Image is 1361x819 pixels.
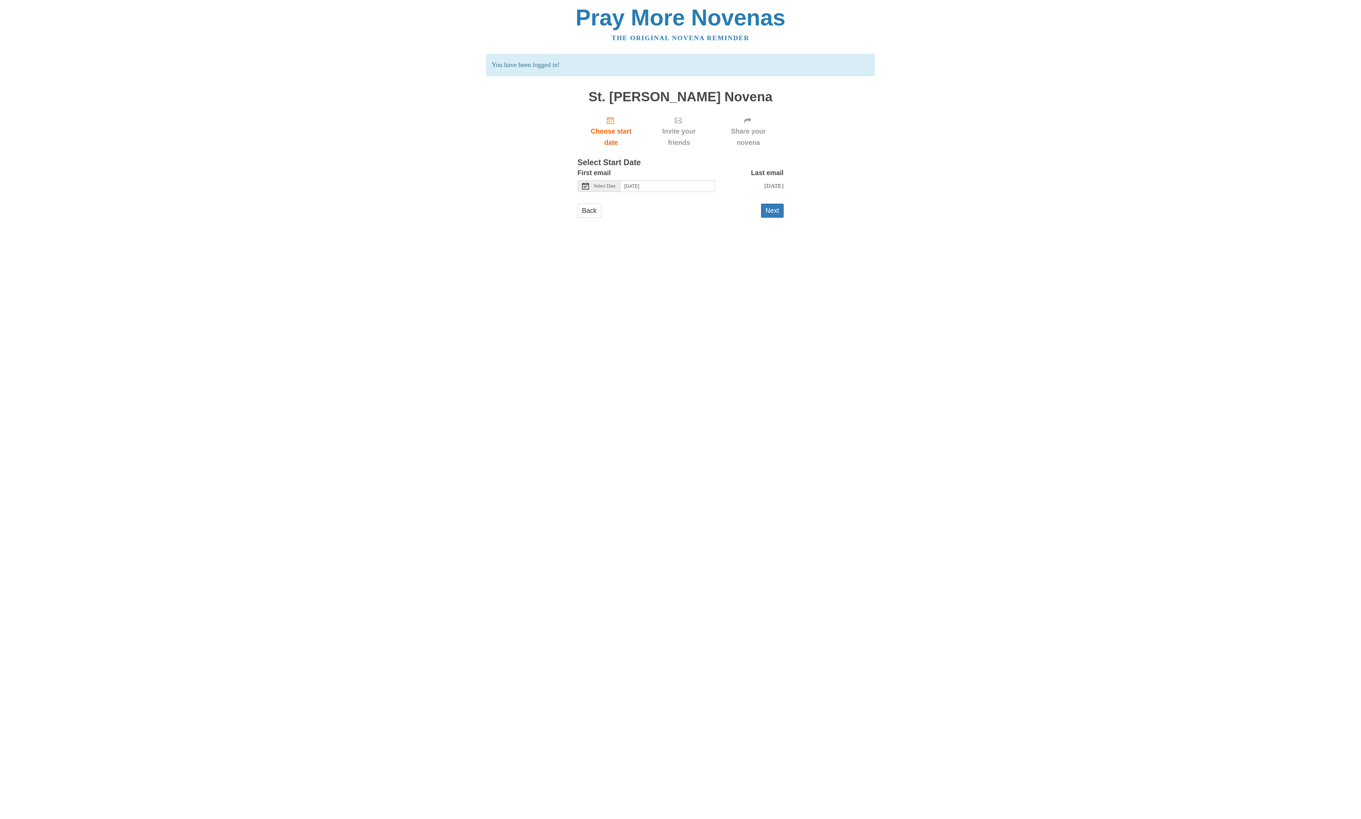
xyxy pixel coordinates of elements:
button: Next [761,204,784,218]
span: [DATE] [764,182,783,189]
span: Select Date [594,184,616,189]
span: Share your novena [720,126,777,148]
h3: Select Start Date [578,158,784,167]
p: You have been logged in! [486,54,875,76]
div: Click "Next" to confirm your start date first. [645,111,713,152]
span: Choose start date [585,126,638,148]
a: Choose start date [578,111,645,152]
div: Click "Next" to confirm your start date first. [713,111,784,152]
a: Back [578,204,601,218]
h1: St. [PERSON_NAME] Novena [578,90,784,104]
span: Invite your friends [651,126,706,148]
a: The original novena reminder [612,34,749,42]
label: Last email [751,167,784,179]
a: Pray More Novenas [576,5,785,30]
label: First email [578,167,611,179]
